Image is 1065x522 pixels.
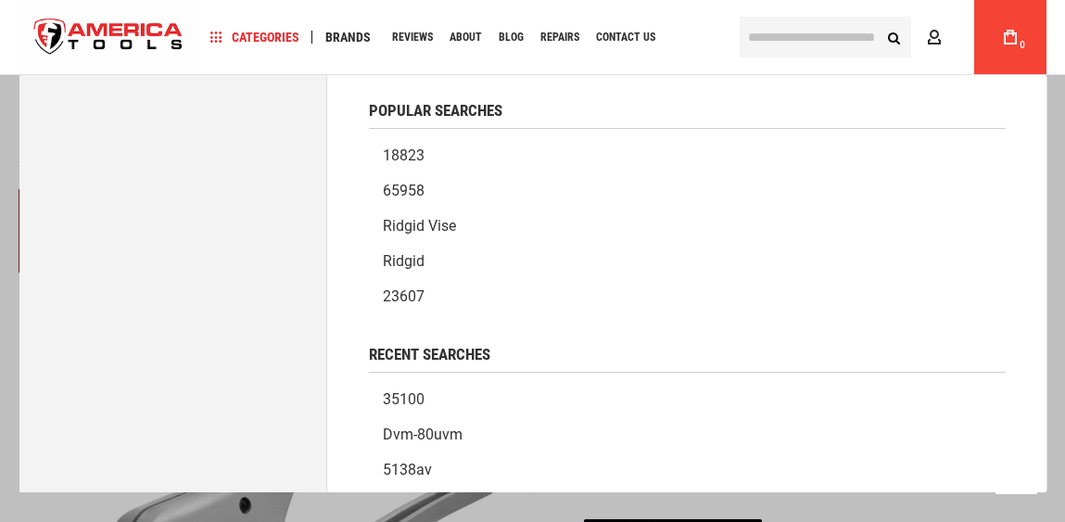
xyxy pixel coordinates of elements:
span: Repairs [540,32,579,43]
a: 18823 [369,138,1005,173]
a: 65958 [369,173,1005,209]
button: Search [876,19,911,55]
a: Repairs [532,25,588,50]
span: Reviews [392,32,433,43]
img: America Tools [19,3,198,72]
a: Reviews [384,25,441,50]
a: 23607 [369,279,1005,314]
a: Categories [202,25,308,50]
span: Brands [325,31,371,44]
iframe: LiveChat chat widget [805,464,1065,522]
a: Ridgid [369,244,1005,279]
span: Recent Searches [369,347,490,363]
a: About [441,25,490,50]
a: Brands [317,25,379,50]
a: store logo [19,3,198,72]
span: 0 [1020,40,1025,50]
span: Popular Searches [369,103,502,119]
span: Categories [210,31,299,44]
a: dvm-80uvm [369,417,1005,452]
a: 5138av [369,452,1005,488]
a: 35100 [369,382,1005,417]
a: Contact Us [588,25,664,50]
a: Ridgid vise [369,209,1005,244]
span: Contact Us [596,32,655,43]
a: Blog [490,25,532,50]
span: About [450,32,482,43]
span: Blog [499,32,524,43]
